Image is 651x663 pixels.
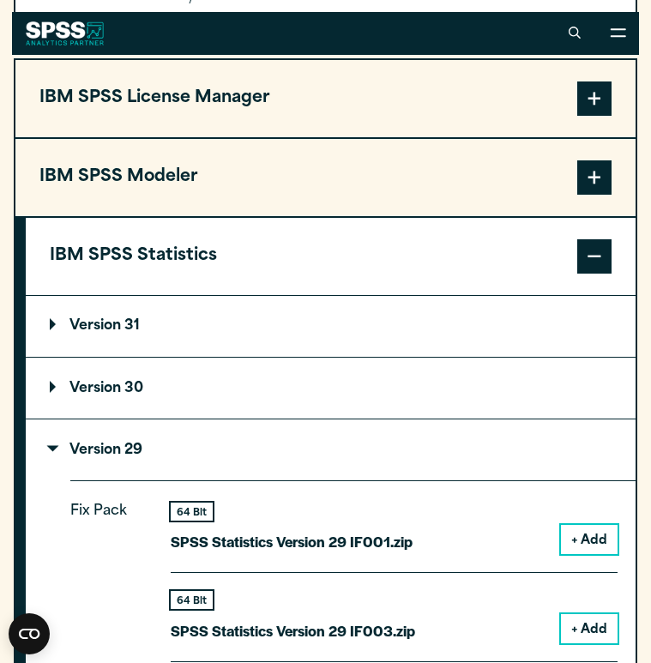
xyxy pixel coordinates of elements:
button: + Add [561,614,618,643]
summary: Version 29 [26,419,636,480]
button: IBM SPSS Statistics [26,218,636,295]
button: Open CMP widget [9,613,50,654]
p: SPSS Statistics Version 29 IF001.zip [171,529,413,554]
p: Version 31 [50,319,140,333]
summary: Version 30 [26,358,636,419]
button: IBM SPSS Modeler [15,139,636,216]
summary: Version 31 [26,296,636,357]
button: IBM SPSS License Manager [15,60,636,137]
div: 64 Bit [171,591,213,609]
p: Version 30 [50,382,143,395]
img: SPSS White Logo [26,21,104,45]
div: 64 Bit [171,503,213,521]
button: + Add [561,525,618,554]
p: SPSS Statistics Version 29 IF003.zip [171,618,415,643]
p: Version 29 [50,443,142,457]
